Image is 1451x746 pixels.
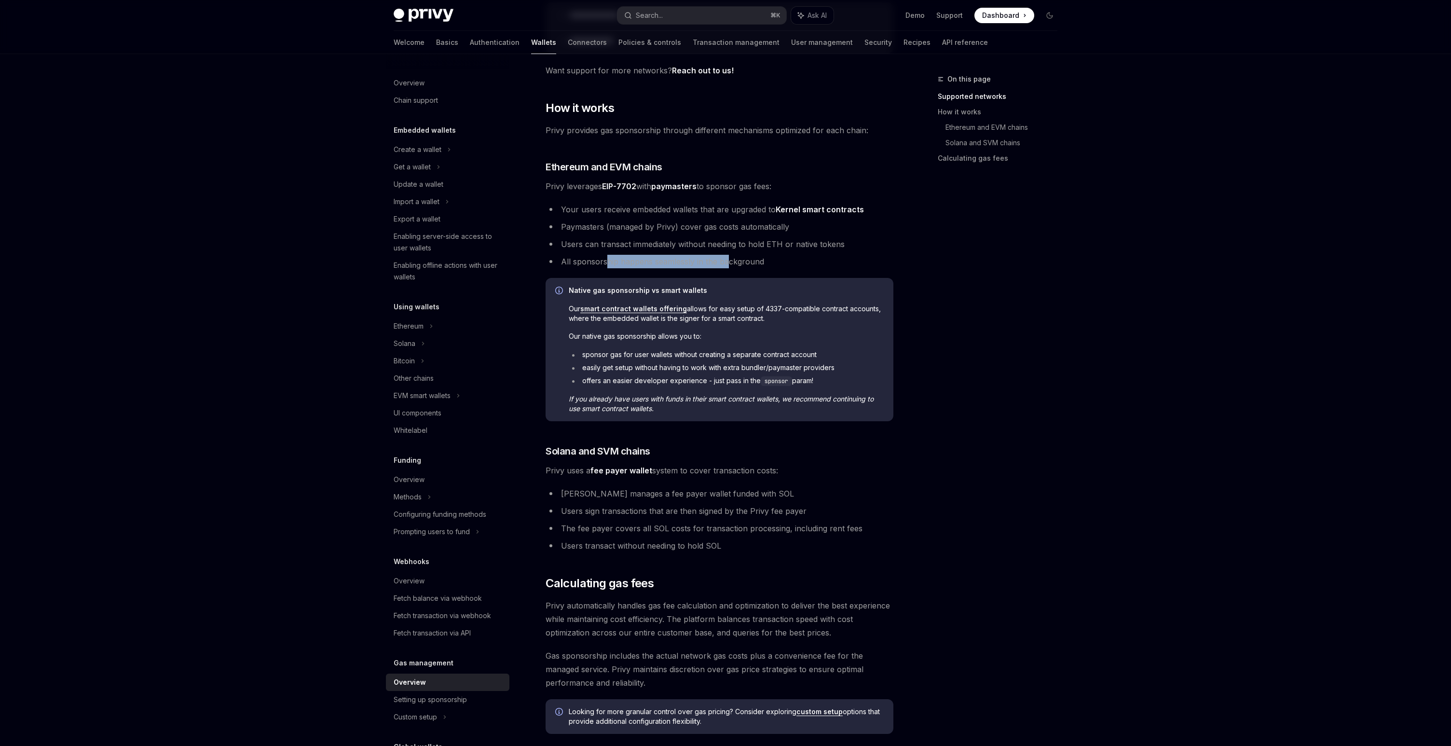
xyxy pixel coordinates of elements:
[945,135,1065,151] a: Solana and SVM chains
[386,74,509,92] a: Overview
[546,487,893,500] li: [PERSON_NAME] manages a fee payer wallet funded with SOL
[808,11,827,20] span: Ask AI
[791,31,853,54] a: User management
[672,66,734,76] a: Reach out to us!
[394,31,424,54] a: Welcome
[386,471,509,488] a: Overview
[617,7,786,24] button: Search...⌘K
[546,599,893,639] span: Privy automatically handles gas fee calculation and optimization to deliver the best experience w...
[761,376,792,386] code: sponsor
[394,627,471,639] div: Fetch transaction via API
[386,370,509,387] a: Other chains
[569,395,874,413] em: If you already have users with funds in their smart contract wallets, we recommend continuing to ...
[386,176,509,193] a: Update a wallet
[905,11,925,20] a: Demo
[546,444,650,458] span: Solana and SVM chains
[903,31,931,54] a: Recipes
[394,657,453,669] h5: Gas management
[546,464,893,477] span: Privy uses a system to cover transaction costs:
[938,89,1065,104] a: Supported networks
[394,390,451,401] div: EVM smart wallets
[394,338,415,349] div: Solana
[394,213,440,225] div: Export a wallet
[569,304,884,323] span: Our allows for easy setup of 4337-compatible contract accounts, where the embedded wallet is the ...
[394,455,421,466] h5: Funding
[546,522,893,535] li: The fee payer covers all SOL costs for transaction processing, including rent fees
[394,526,470,538] div: Prompting users to fund
[864,31,892,54] a: Security
[569,350,884,359] li: sponsor gas for user wallets without creating a separate contract account
[546,237,893,251] li: Users can transact immediately without needing to hold ETH or native tokens
[394,260,504,283] div: Enabling offline actions with user wallets
[569,286,707,294] strong: Native gas sponsorship vs smart wallets
[546,124,893,137] span: Privy provides gas sponsorship through different mechanisms optimized for each chain:
[569,707,884,726] span: Looking for more granular control over gas pricing? Consider exploring options that provide addit...
[394,491,422,503] div: Methods
[394,179,443,190] div: Update a wallet
[386,92,509,109] a: Chain support
[770,12,780,19] span: ⌘ K
[796,707,843,716] a: custom setup
[580,304,687,313] a: smart contract wallets offering
[386,624,509,642] a: Fetch transaction via API
[394,425,427,436] div: Whitelabel
[394,711,437,723] div: Custom setup
[938,151,1065,166] a: Calculating gas fees
[394,355,415,367] div: Bitcoin
[394,556,429,567] h5: Webhooks
[386,607,509,624] a: Fetch transaction via webhook
[568,31,607,54] a: Connectors
[386,506,509,523] a: Configuring funding methods
[394,694,467,705] div: Setting up sponsorship
[569,363,884,373] li: easily get setup without having to work with extra bundler/paymaster providers
[693,31,780,54] a: Transaction management
[386,257,509,286] a: Enabling offline actions with user wallets
[394,575,424,587] div: Overview
[651,181,697,191] strong: paymasters
[602,181,636,192] a: EIP-7702
[974,8,1034,23] a: Dashboard
[394,373,434,384] div: Other chains
[546,100,614,116] span: How it works
[394,610,491,622] div: Fetch transaction via webhook
[386,691,509,708] a: Setting up sponsorship
[546,539,893,553] li: Users transact without needing to hold SOL
[394,677,426,688] div: Overview
[394,161,431,173] div: Get a wallet
[394,407,441,419] div: UI components
[394,124,456,136] h5: Embedded wallets
[1042,8,1057,23] button: Toggle dark mode
[394,593,482,604] div: Fetch balance via webhook
[938,104,1065,120] a: How it works
[569,376,884,386] li: offers an easier developer experience - just pass in the param!
[546,64,893,77] span: Want support for more networks?
[942,31,988,54] a: API reference
[386,228,509,257] a: Enabling server-side access to user wallets
[982,11,1019,20] span: Dashboard
[394,77,424,89] div: Overview
[394,509,486,520] div: Configuring funding methods
[618,31,681,54] a: Policies & controls
[394,320,424,332] div: Ethereum
[546,649,893,690] span: Gas sponsorship includes the actual network gas costs plus a convenience fee for the managed serv...
[386,210,509,228] a: Export a wallet
[386,572,509,590] a: Overview
[546,504,893,518] li: Users sign transactions that are then signed by the Privy fee payer
[791,7,834,24] button: Ask AI
[394,95,438,106] div: Chain support
[546,160,662,174] span: Ethereum and EVM chains
[394,144,441,155] div: Create a wallet
[394,231,504,254] div: Enabling server-side access to user wallets
[386,674,509,691] a: Overview
[546,255,893,268] li: All sponsorship happens seamlessly in the background
[947,73,991,85] span: On this page
[936,11,963,20] a: Support
[569,332,884,341] span: Our native gas sponsorship allows you to:
[394,301,439,313] h5: Using wallets
[394,196,439,207] div: Import a wallet
[436,31,458,54] a: Basics
[386,404,509,422] a: UI components
[945,120,1065,135] a: Ethereum and EVM chains
[636,10,663,21] div: Search...
[386,422,509,439] a: Whitelabel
